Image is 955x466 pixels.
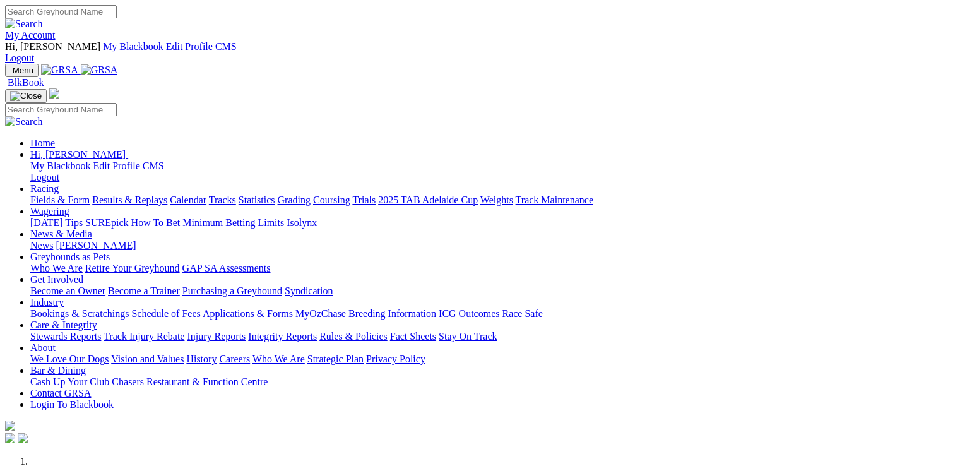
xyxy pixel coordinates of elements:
[5,18,43,30] img: Search
[30,376,950,388] div: Bar & Dining
[13,66,33,75] span: Menu
[104,331,184,342] a: Track Injury Rebate
[103,41,163,52] a: My Blackbook
[30,149,128,160] a: Hi, [PERSON_NAME]
[248,331,317,342] a: Integrity Reports
[295,308,346,319] a: MyOzChase
[30,365,86,376] a: Bar & Dining
[502,308,542,319] a: Race Safe
[143,160,164,171] a: CMS
[131,217,181,228] a: How To Bet
[108,285,180,296] a: Become a Trainer
[30,172,59,182] a: Logout
[252,354,305,364] a: Who We Are
[30,194,950,206] div: Racing
[352,194,376,205] a: Trials
[287,217,317,228] a: Isolynx
[30,354,950,365] div: About
[30,263,83,273] a: Who We Are
[30,251,110,262] a: Greyhounds as Pets
[285,285,333,296] a: Syndication
[30,263,950,274] div: Greyhounds as Pets
[313,194,350,205] a: Coursing
[5,433,15,443] img: facebook.svg
[278,194,311,205] a: Grading
[170,194,206,205] a: Calendar
[439,308,499,319] a: ICG Outcomes
[30,342,56,353] a: About
[182,263,271,273] a: GAP SA Assessments
[5,5,117,18] input: Search
[215,41,237,52] a: CMS
[203,308,293,319] a: Applications & Forms
[30,297,64,308] a: Industry
[30,354,109,364] a: We Love Our Dogs
[30,229,92,239] a: News & Media
[112,376,268,387] a: Chasers Restaurant & Function Centre
[5,41,950,64] div: My Account
[5,421,15,431] img: logo-grsa-white.png
[319,331,388,342] a: Rules & Policies
[219,354,250,364] a: Careers
[30,285,950,297] div: Get Involved
[30,376,109,387] a: Cash Up Your Club
[5,116,43,128] img: Search
[49,88,59,99] img: logo-grsa-white.png
[30,138,55,148] a: Home
[480,194,513,205] a: Weights
[111,354,184,364] a: Vision and Values
[30,217,83,228] a: [DATE] Tips
[92,194,167,205] a: Results & Replays
[30,308,129,319] a: Bookings & Scratchings
[10,91,42,101] img: Close
[30,274,83,285] a: Get Involved
[390,331,436,342] a: Fact Sheets
[30,285,105,296] a: Become an Owner
[5,41,100,52] span: Hi, [PERSON_NAME]
[30,149,126,160] span: Hi, [PERSON_NAME]
[307,354,364,364] a: Strategic Plan
[30,308,950,320] div: Industry
[516,194,593,205] a: Track Maintenance
[5,30,56,40] a: My Account
[439,331,497,342] a: Stay On Track
[30,183,59,194] a: Racing
[30,206,69,217] a: Wagering
[30,399,114,410] a: Login To Blackbook
[5,64,39,77] button: Toggle navigation
[5,52,34,63] a: Logout
[5,103,117,116] input: Search
[378,194,478,205] a: 2025 TAB Adelaide Cup
[30,240,53,251] a: News
[182,285,282,296] a: Purchasing a Greyhound
[30,331,101,342] a: Stewards Reports
[30,240,950,251] div: News & Media
[5,77,44,88] a: BlkBook
[30,160,950,183] div: Hi, [PERSON_NAME]
[30,320,97,330] a: Care & Integrity
[8,77,44,88] span: BlkBook
[30,331,950,342] div: Care & Integrity
[186,354,217,364] a: History
[30,388,91,398] a: Contact GRSA
[366,354,425,364] a: Privacy Policy
[30,217,950,229] div: Wagering
[131,308,200,319] a: Schedule of Fees
[56,240,136,251] a: [PERSON_NAME]
[166,41,213,52] a: Edit Profile
[85,263,180,273] a: Retire Your Greyhound
[30,194,90,205] a: Fields & Form
[187,331,246,342] a: Injury Reports
[81,64,118,76] img: GRSA
[85,217,128,228] a: SUREpick
[348,308,436,319] a: Breeding Information
[18,433,28,443] img: twitter.svg
[182,217,284,228] a: Minimum Betting Limits
[93,160,140,171] a: Edit Profile
[239,194,275,205] a: Statistics
[41,64,78,76] img: GRSA
[5,89,47,103] button: Toggle navigation
[209,194,236,205] a: Tracks
[30,160,91,171] a: My Blackbook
